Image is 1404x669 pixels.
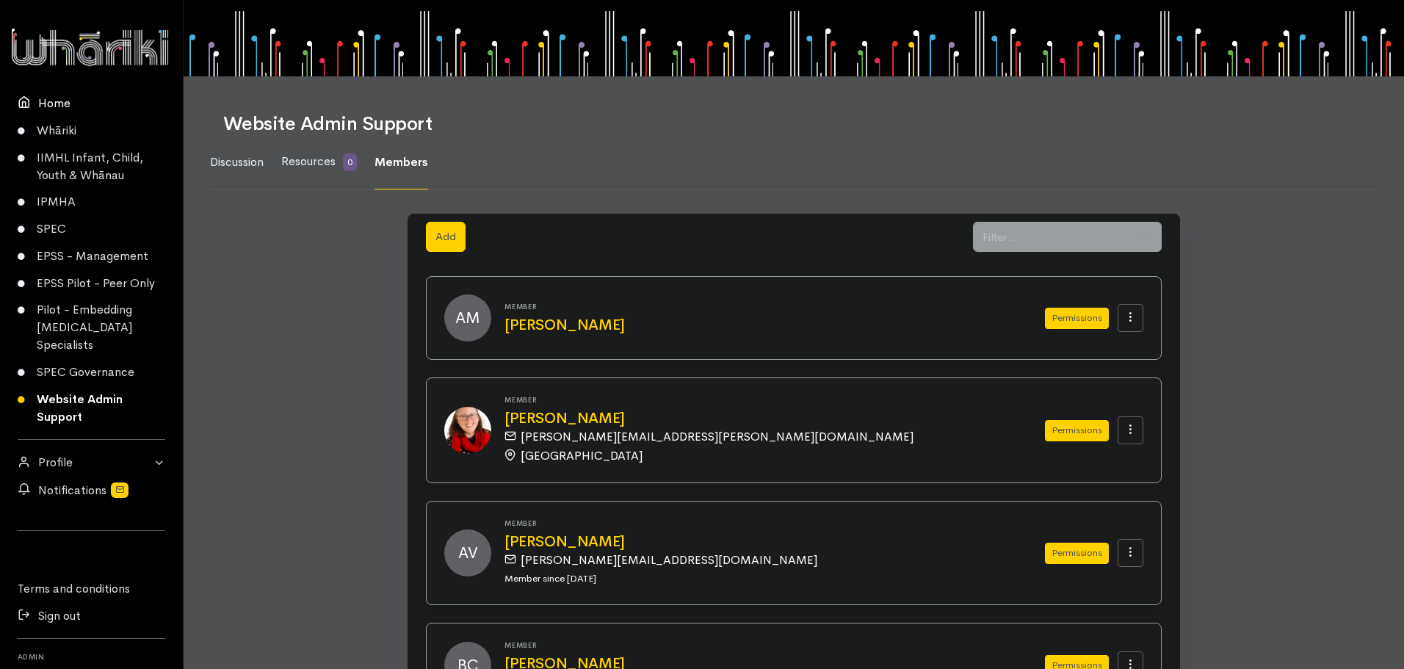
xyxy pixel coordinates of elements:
[444,294,491,341] span: AM
[504,317,1010,333] a: [PERSON_NAME]
[374,154,428,170] span: Members
[62,540,121,557] iframe: LinkedIn Embedded Content
[1045,420,1109,441] button: Permissions
[504,303,1010,311] h6: Member
[444,529,491,576] span: AV
[1045,543,1109,564] button: Permissions
[504,446,1001,465] div: [GEOGRAPHIC_DATA]
[18,648,165,665] h6: Admin
[426,222,466,252] button: Add
[504,572,596,585] small: Member since [DATE]
[504,550,1001,569] div: [PERSON_NAME][EMAIL_ADDRESS][DOMAIN_NAME]
[281,135,357,189] a: Resources 0
[973,222,1132,252] input: Filter...
[343,153,357,171] span: 0
[504,519,1010,527] h6: Member
[210,154,264,170] span: Discussion
[504,427,1001,446] div: [PERSON_NAME][EMAIL_ADDRESS][PERSON_NAME][DOMAIN_NAME]
[1045,308,1109,329] button: Permissions
[374,136,428,189] a: Members
[504,411,1010,427] a: [PERSON_NAME]
[504,534,1010,550] a: [PERSON_NAME]
[444,407,491,454] img: 15782bc6-c9f9-43da-95fa-31efb28dd7b0.jpg
[223,114,1360,135] h1: Website Admin Support
[281,153,336,169] span: Resources
[504,641,1010,649] h6: Member
[210,136,264,189] a: Discussion
[504,396,1010,404] h6: Member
